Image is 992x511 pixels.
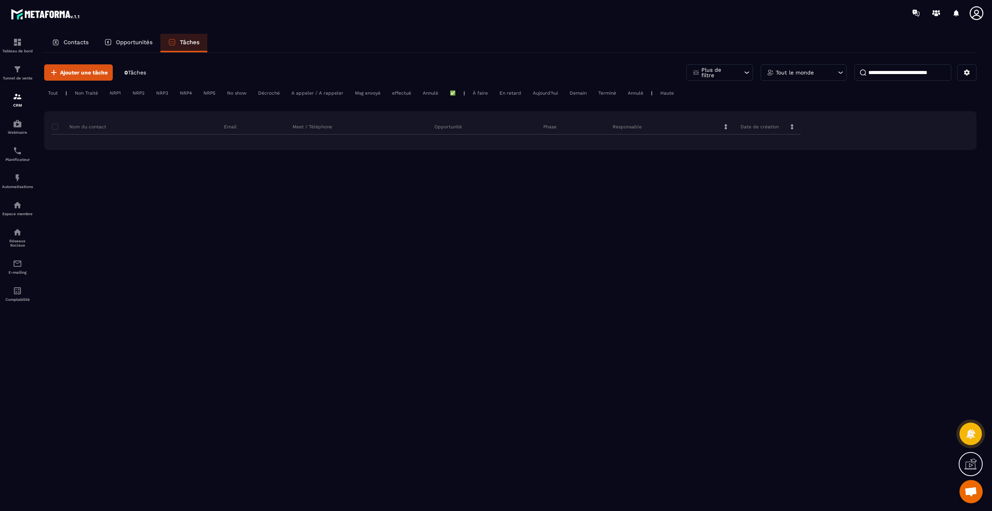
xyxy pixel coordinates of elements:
p: Opportunité [434,124,462,130]
p: Automatisations [2,185,33,189]
img: email [13,259,22,268]
img: scheduler [13,146,22,155]
a: Tâches [160,34,207,52]
div: No show [223,88,250,98]
div: Terminé [594,88,620,98]
a: Contacts [44,34,96,52]
img: accountant [13,286,22,295]
p: Meet / Téléphone [293,124,332,130]
a: formationformationCRM [2,86,33,113]
a: Opportunités [96,34,160,52]
a: schedulerschedulerPlanificateur [2,140,33,167]
div: Annulé [624,88,647,98]
p: Tableau de bord [2,49,33,53]
img: formation [13,65,22,74]
div: A appeler / A rappeler [288,88,347,98]
div: Annulé [419,88,442,98]
p: Planificateur [2,157,33,162]
span: Ajouter une tâche [60,69,108,76]
div: ✅ [446,88,460,98]
img: social-network [13,228,22,237]
p: | [463,90,465,96]
a: automationsautomationsAutomatisations [2,167,33,195]
div: Msg envoyé [351,88,384,98]
p: Contacts [64,39,89,46]
a: formationformationTableau de bord [2,32,33,59]
div: NRP5 [200,88,219,98]
p: Réseaux Sociaux [2,239,33,247]
div: NRP2 [129,88,148,98]
img: formation [13,38,22,47]
a: accountantaccountantComptabilité [2,280,33,307]
img: logo [11,7,81,21]
div: NRP1 [106,88,125,98]
div: À faire [469,88,492,98]
p: Nom du contact [54,124,106,130]
p: 0 [124,69,146,76]
div: En retard [496,88,525,98]
p: | [651,90,653,96]
p: Webinaire [2,130,33,135]
a: social-networksocial-networkRéseaux Sociaux [2,222,33,253]
div: Tout [44,88,62,98]
img: automations [13,200,22,210]
p: Opportunités [116,39,153,46]
div: Demain [566,88,591,98]
div: effectué [388,88,415,98]
div: NRP4 [176,88,196,98]
p: Tout le monde [776,70,814,75]
p: Tâches [180,39,200,46]
span: Tâches [128,69,146,76]
p: CRM [2,103,33,107]
div: Non Traité [71,88,102,98]
p: Email [224,124,237,130]
img: formation [13,92,22,101]
a: emailemailE-mailing [2,253,33,280]
p: Phase [543,124,556,130]
p: Responsable [613,124,642,130]
p: | [65,90,67,96]
div: NRP3 [152,88,172,98]
p: Date de création [741,124,779,130]
a: Open chat [959,480,983,503]
p: Comptabilité [2,297,33,302]
a: automationsautomationsEspace membre [2,195,33,222]
p: E-mailing [2,270,33,274]
div: Haute [656,88,678,98]
img: automations [13,119,22,128]
a: formationformationTunnel de vente [2,59,33,86]
p: Plus de filtre [701,67,735,78]
a: automationsautomationsWebinaire [2,113,33,140]
div: Aujourd'hui [529,88,562,98]
button: Ajouter une tâche [44,64,113,81]
div: Décroché [254,88,284,98]
p: Espace membre [2,212,33,216]
p: Tunnel de vente [2,76,33,80]
img: automations [13,173,22,183]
